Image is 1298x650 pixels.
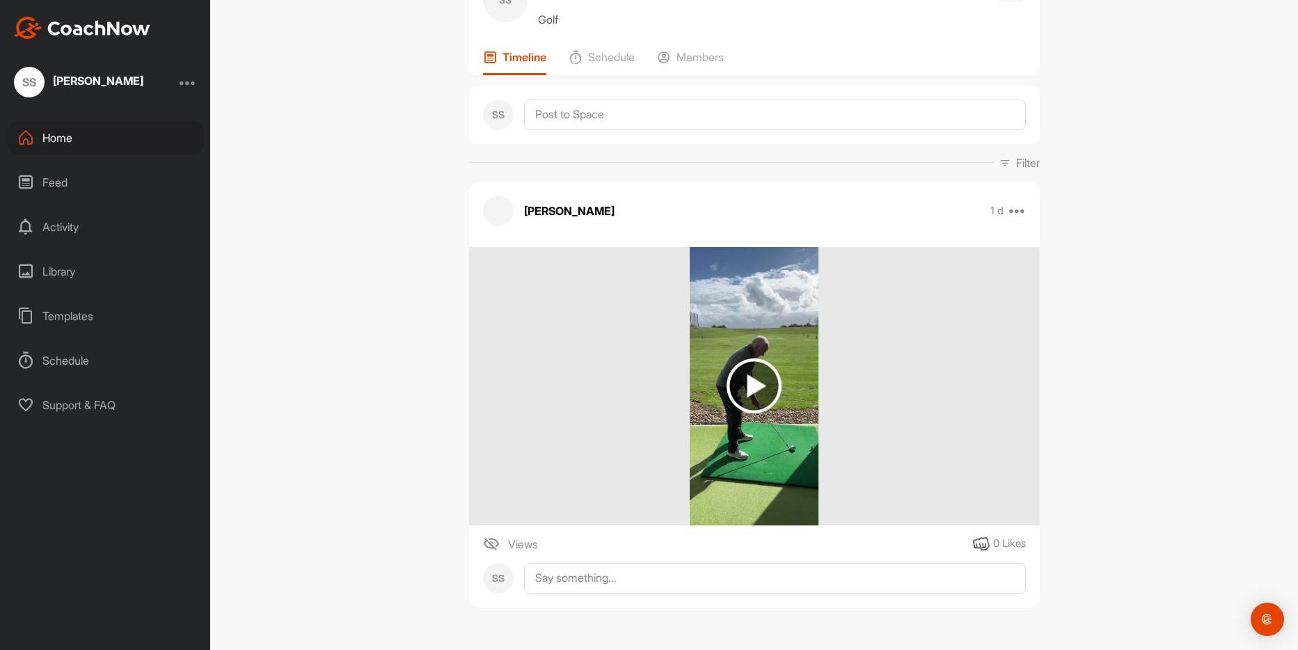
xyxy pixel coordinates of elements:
p: Schedule [588,50,635,64]
p: Filter [1016,154,1040,171]
p: 1 d [990,204,1004,218]
div: 0 Likes [993,536,1026,552]
div: Schedule [8,343,204,378]
div: Activity [8,209,204,244]
p: Timeline [502,50,546,64]
img: icon [483,536,500,553]
img: media [690,247,818,525]
p: Members [676,50,724,64]
div: Feed [8,165,204,200]
div: SS [14,67,45,97]
div: Library [8,254,204,289]
p: [PERSON_NAME] [524,203,615,219]
img: CoachNow [14,17,150,39]
div: Support & FAQ [8,388,204,422]
span: Views [508,536,538,553]
div: Open Intercom Messenger [1251,603,1284,636]
p: Golf [538,11,718,28]
div: SS [483,563,514,594]
div: [PERSON_NAME] [53,75,143,86]
div: Home [8,120,204,155]
div: SS [483,100,514,130]
img: play [727,358,782,413]
div: Templates [8,299,204,333]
